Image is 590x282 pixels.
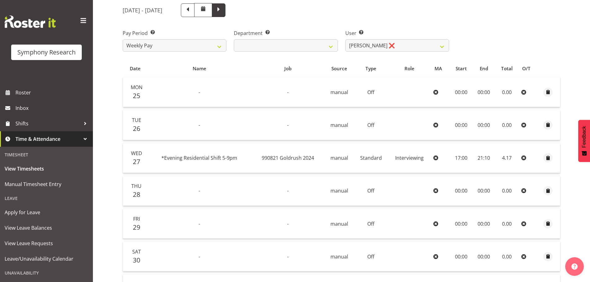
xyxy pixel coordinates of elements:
td: 0.00 [495,242,519,271]
div: Symphony Research [17,48,76,57]
span: Mon [131,84,142,91]
span: manual [330,253,348,260]
span: 29 [133,223,140,232]
span: Tue [132,117,141,124]
span: 25 [133,91,140,100]
span: - [287,122,289,128]
label: Department [234,29,338,37]
span: - [199,122,200,128]
span: 28 [133,190,140,199]
a: Leave/Unavailability Calendar [2,251,91,267]
span: Inbox [15,103,90,113]
a: View Timesheets [2,161,91,176]
td: 21:10 [473,143,495,173]
td: 00:00 [449,242,473,271]
span: View Leave Requests [5,239,88,248]
span: Shifts [15,119,81,128]
span: Roster [15,88,90,97]
span: Wed [131,150,142,157]
td: Off [354,209,388,239]
div: Total [499,65,515,72]
span: - [287,253,289,260]
td: Off [354,77,388,107]
div: MA [435,65,446,72]
span: Apply for Leave [5,208,88,217]
td: 0.00 [495,176,519,206]
div: Unavailability [2,267,91,279]
img: help-xxl-2.png [571,263,578,270]
span: - [287,220,289,227]
a: Manual Timesheet Entry [2,176,91,192]
td: 00:00 [473,176,495,206]
span: Leave/Unavailability Calendar [5,254,88,263]
label: User [345,29,449,37]
td: 00:00 [449,110,473,140]
span: Time & Attendance [15,134,81,144]
span: View Leave Balances [5,223,88,232]
td: 00:00 [473,77,495,107]
h5: [DATE] - [DATE] [123,7,162,14]
div: Role [391,65,427,72]
span: manual [330,220,348,227]
a: Apply for Leave [2,205,91,220]
span: View Timesheets [5,164,88,173]
td: 0.00 [495,110,519,140]
span: - [199,89,200,96]
div: Job [255,65,321,72]
span: - [199,220,200,227]
span: manual [330,154,348,161]
img: Rosterit website logo [5,15,56,28]
td: Off [354,110,388,140]
td: 0.00 [495,209,519,239]
td: Standard [354,143,388,173]
span: manual [330,187,348,194]
td: 00:00 [449,209,473,239]
div: Type [357,65,384,72]
div: Name [151,65,248,72]
span: 990821 Goldrush 2024 [262,154,314,161]
div: Source [328,65,350,72]
span: Thu [131,183,142,189]
span: - [287,187,289,194]
span: 30 [133,256,140,264]
div: Leave [2,192,91,205]
td: Off [354,176,388,206]
td: 00:00 [449,77,473,107]
span: manual [330,122,348,128]
span: Interviewing [395,154,424,161]
label: Pay Period [123,29,226,37]
span: Feedback [581,126,587,148]
span: - [199,187,200,194]
td: 00:00 [473,242,495,271]
button: Feedback - Show survey [578,120,590,162]
span: 26 [133,124,140,133]
span: - [199,253,200,260]
div: Timesheet [2,148,91,161]
div: Start [453,65,470,72]
td: 00:00 [449,176,473,206]
a: View Leave Balances [2,220,91,236]
span: - [287,89,289,96]
div: Date [126,65,144,72]
span: Sat [132,248,141,255]
span: Manual Timesheet Entry [5,180,88,189]
span: 27 [133,157,140,166]
span: *Evening Residential Shift 5-9pm [161,154,237,161]
td: 17:00 [449,143,473,173]
td: 4.17 [495,143,519,173]
td: 00:00 [473,110,495,140]
div: End [476,65,492,72]
span: manual [330,89,348,96]
div: O/T [522,65,535,72]
span: Fri [133,215,140,222]
td: 00:00 [473,209,495,239]
td: Off [354,242,388,271]
a: View Leave Requests [2,236,91,251]
td: 0.00 [495,77,519,107]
